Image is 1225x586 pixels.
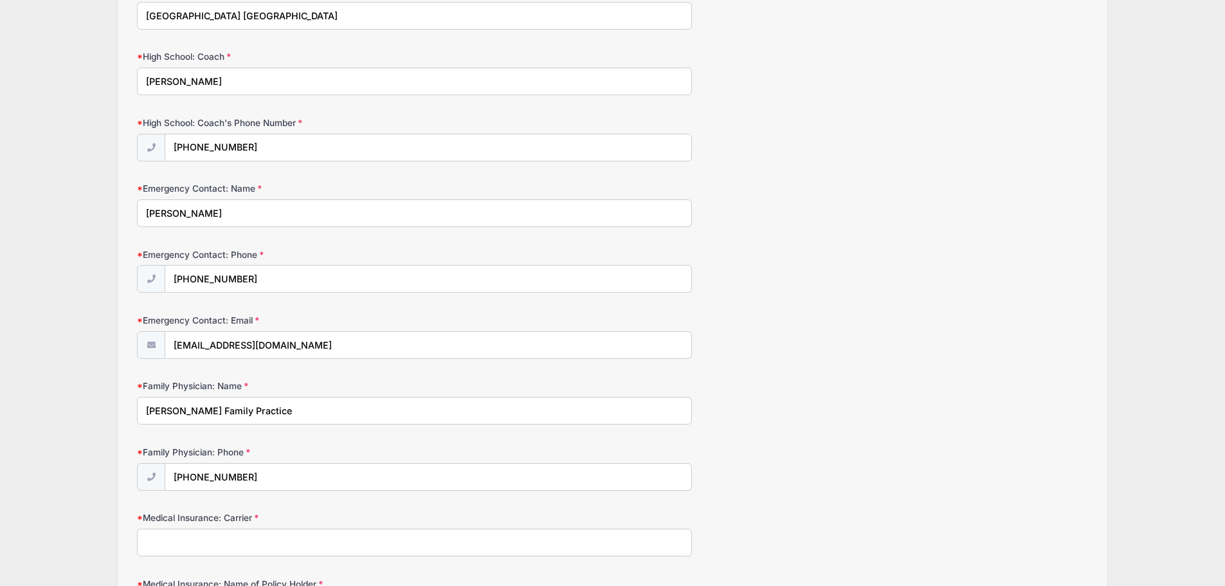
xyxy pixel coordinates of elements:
label: Emergency Contact: Phone [137,248,454,261]
label: Medical Insurance: Carrier [137,511,454,524]
input: (xxx) xxx-xxxx [165,265,692,293]
label: Emergency Contact: Email [137,314,454,327]
input: (xxx) xxx-xxxx [165,134,692,161]
label: Emergency Contact: Name [137,182,454,195]
label: Family Physician: Name [137,380,454,392]
input: (xxx) xxx-xxxx [165,463,692,491]
label: High School: Coach's Phone Number [137,116,454,129]
label: High School: Coach [137,50,454,63]
input: email@email.com [165,331,692,359]
label: Family Physician: Phone [137,446,454,459]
